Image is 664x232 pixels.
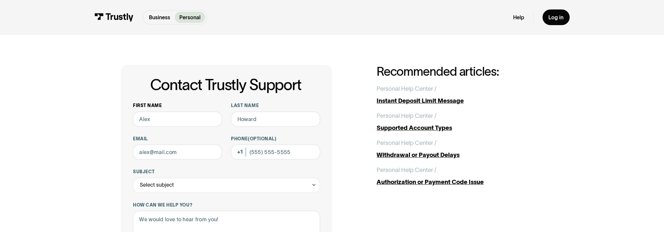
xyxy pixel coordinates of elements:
input: Howard [231,112,320,127]
h2: Recommended articles: [377,65,543,78]
input: alex@mail.com [133,145,222,160]
label: Subject [133,169,320,175]
label: Email [133,136,222,142]
p: Personal [179,13,201,21]
label: First name [133,102,222,108]
div: Withdrawal or Payout Delays [377,150,543,160]
a: Personal [175,12,205,23]
a: Personal Help Center /Authorization or Payment Code Issue [377,165,543,187]
input: Alex [133,112,222,127]
a: Business [145,12,175,23]
div: Personal Help Center / [377,111,436,120]
a: Personal Help Center /Supported Account Types [377,111,543,132]
div: Select subject [140,180,174,190]
p: Business [149,13,170,21]
a: Personal Help Center /Withdrawal or Payout Delays [377,138,543,160]
img: Trustly Logo [94,13,134,21]
h1: Contact Trustly Support [132,77,320,93]
input: (555) 555-5555 [231,145,320,160]
label: Last name [231,102,320,108]
div: Instant Deposit Limit Message [377,96,543,105]
div: Authorization or Payment Code Issue [377,178,543,187]
div: Select subject [133,178,320,193]
label: Phone [231,136,320,142]
a: Log in [543,9,570,25]
a: Help [513,14,524,21]
label: How can we help you? [133,202,320,208]
div: Supported Account Types [377,123,543,132]
a: Personal Help Center /Instant Deposit Limit Message [377,84,543,105]
div: Personal Help Center / [377,138,436,147]
div: Personal Help Center / [377,165,436,175]
div: Personal Help Center / [377,84,436,93]
div: Log in [548,14,563,21]
span: (Optional) [248,136,277,141]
